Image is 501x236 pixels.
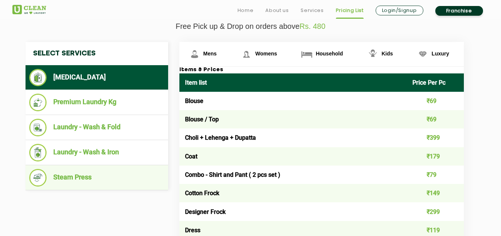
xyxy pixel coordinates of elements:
[316,51,343,57] span: Household
[179,147,407,166] td: Coat
[382,51,393,57] span: Kids
[29,69,47,86] img: Dry Cleaning
[29,94,47,111] img: Premium Laundry Kg
[336,6,364,15] a: Pricing List
[179,67,464,73] h3: Items & Prices
[12,5,46,14] img: UClean Laundry and Dry Cleaning
[299,22,325,30] span: Rs. 480
[29,94,164,111] li: Premium Laundry Kg
[240,48,253,61] img: Womens
[407,128,464,147] td: ₹399
[12,22,489,31] p: Free Pick up & Drop on orders above
[407,202,464,221] td: ₹299
[407,166,464,184] td: ₹79
[179,92,407,110] td: Blouse
[435,6,483,16] a: Franchise
[407,184,464,202] td: ₹149
[29,119,47,136] img: Laundry - Wash & Fold
[29,119,164,136] li: Laundry - Wash & Fold
[376,6,423,15] a: Login/Signup
[238,6,254,15] a: Home
[203,51,217,57] span: Mens
[29,169,164,187] li: Steam Press
[29,144,47,161] img: Laundry - Wash & Iron
[179,166,407,184] td: Combo - Shirt and Pant ( 2 pcs set )
[265,6,289,15] a: About us
[179,128,407,147] td: Choli + Lehenga + Dupatta
[301,6,323,15] a: Services
[432,51,449,57] span: Luxury
[179,73,407,92] th: Item list
[29,144,164,161] li: Laundry - Wash & Iron
[188,48,201,61] img: Mens
[300,48,313,61] img: Household
[255,51,277,57] span: Womens
[366,48,379,61] img: Kids
[407,110,464,128] td: ₹69
[29,169,47,187] img: Steam Press
[179,202,407,221] td: Designer Frock
[26,42,168,65] h4: Select Services
[407,147,464,166] td: ₹179
[179,110,407,128] td: Blouse / Top
[407,73,464,92] th: Price Per Pc
[407,92,464,110] td: ₹69
[179,184,407,202] td: Cotton Frock
[29,69,164,86] li: [MEDICAL_DATA]
[416,48,429,61] img: Luxury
